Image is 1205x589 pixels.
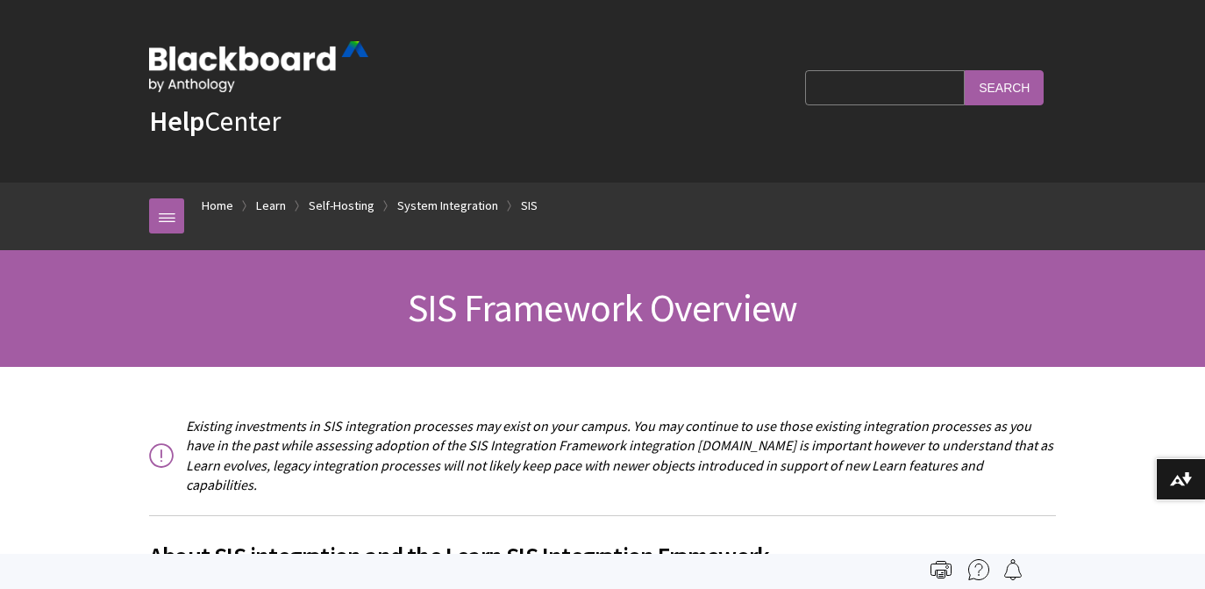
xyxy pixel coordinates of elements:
[202,195,233,217] a: Home
[149,41,368,92] img: Blackboard by Anthology
[965,70,1044,104] input: Search
[309,195,374,217] a: Self-Hosting
[930,559,952,580] img: Print
[1002,559,1023,580] img: Follow this page
[149,515,1056,574] h2: About SIS integration and the Learn SIS Integration Framework
[408,284,797,332] span: SIS Framework Overview
[968,559,989,580] img: More help
[256,195,286,217] a: Learn
[149,416,1056,495] p: Existing investments in SIS integration processes may exist on your campus. You may continue to u...
[149,104,281,139] a: HelpCenter
[149,104,204,139] strong: Help
[521,195,538,217] a: SIS
[397,195,498,217] a: System Integration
